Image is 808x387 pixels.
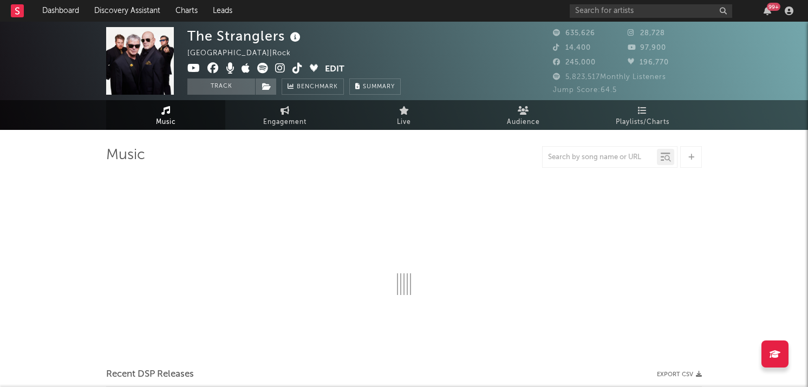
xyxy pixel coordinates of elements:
span: 5,823,517 Monthly Listeners [553,74,666,81]
span: Engagement [263,116,307,129]
span: Playlists/Charts [616,116,669,129]
button: 99+ [764,6,771,15]
span: Music [156,116,176,129]
span: 14,400 [553,44,591,51]
span: Summary [363,84,395,90]
a: Music [106,100,225,130]
div: The Stranglers [187,27,303,45]
a: Live [344,100,464,130]
a: Benchmark [282,78,344,95]
span: Live [397,116,411,129]
input: Search by song name or URL [543,153,657,162]
input: Search for artists [570,4,732,18]
span: Benchmark [297,81,338,94]
span: 28,728 [628,30,665,37]
button: Track [187,78,255,95]
span: 97,900 [628,44,666,51]
span: Jump Score: 64.5 [553,87,617,94]
div: [GEOGRAPHIC_DATA] | Rock [187,47,303,60]
a: Audience [464,100,583,130]
a: Engagement [225,100,344,130]
span: 196,770 [628,59,669,66]
a: Playlists/Charts [583,100,702,130]
span: 635,626 [553,30,595,37]
span: 245,000 [553,59,596,66]
button: Export CSV [657,371,702,378]
span: Recent DSP Releases [106,368,194,381]
span: Audience [507,116,540,129]
button: Edit [325,63,344,76]
button: Summary [349,78,401,95]
div: 99 + [767,3,780,11]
